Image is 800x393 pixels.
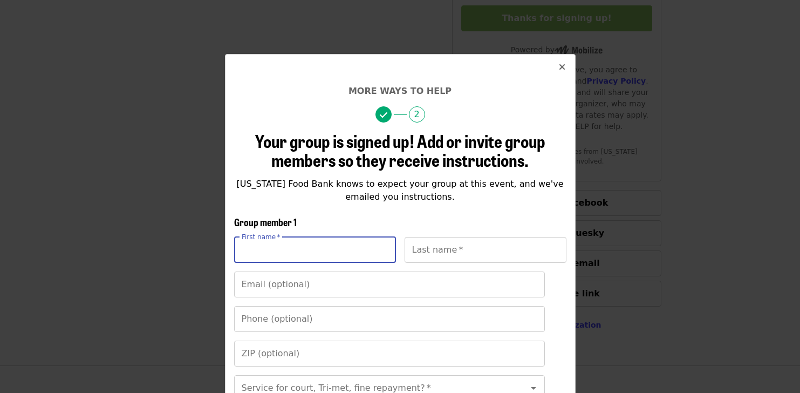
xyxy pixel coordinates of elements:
[549,55,575,80] button: Close
[234,237,396,263] input: First name
[234,306,545,332] input: Phone (optional)
[234,215,297,229] span: Group member 1
[236,179,563,202] span: [US_STATE] Food Bank knows to expect your group at this event, and we've emailed you instructions.
[405,237,566,263] input: Last name
[234,341,545,367] input: ZIP (optional)
[234,272,545,297] input: Email (optional)
[380,110,387,120] i: check icon
[242,234,281,240] label: First name
[348,86,452,96] span: More ways to help
[559,62,565,72] i: times icon
[255,128,545,172] span: Your group is signed up! Add or invite group members so they receive instructions.
[409,106,425,123] span: 2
